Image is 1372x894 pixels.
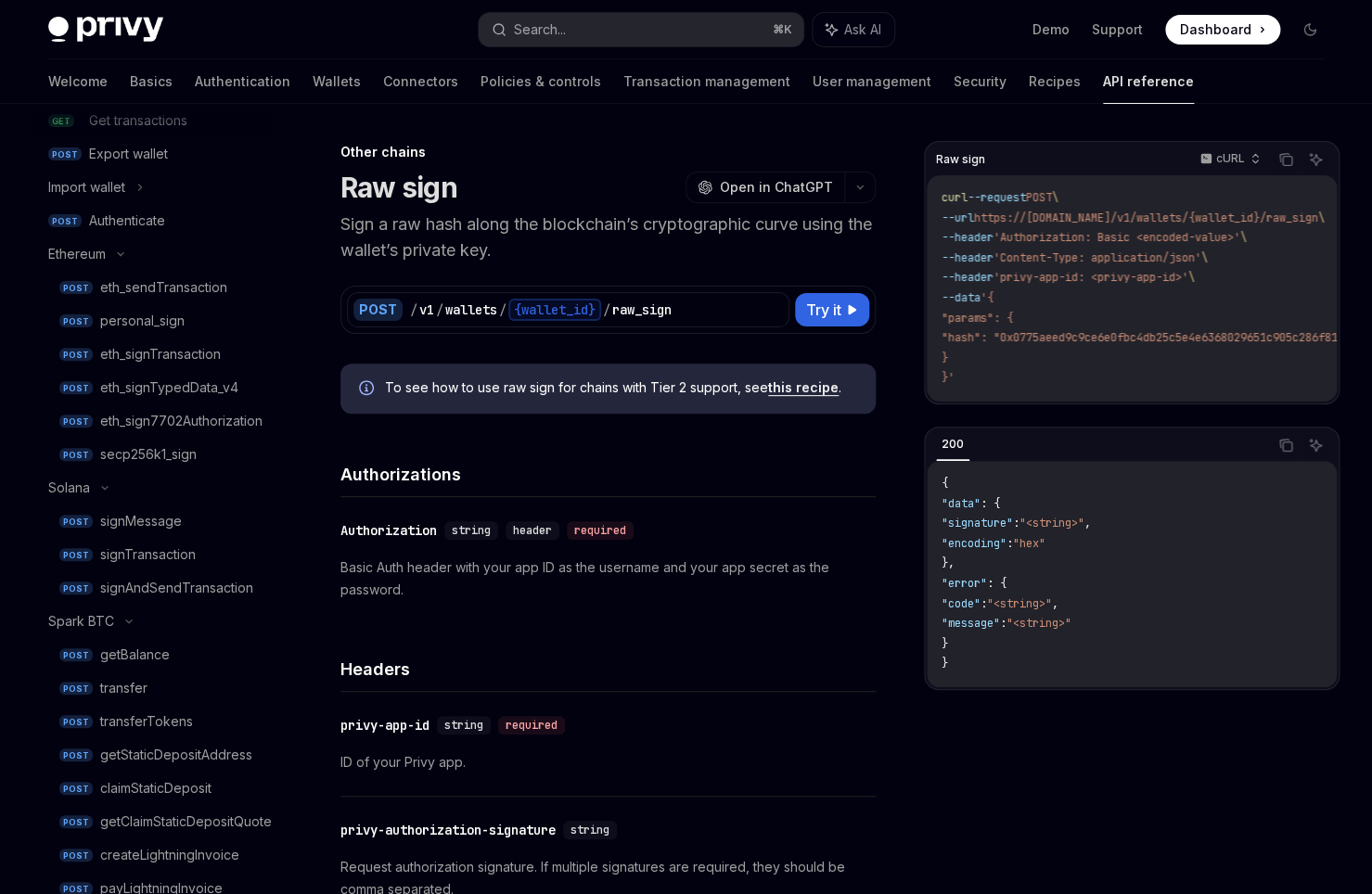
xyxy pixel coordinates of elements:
[33,838,271,872] a: POSTcreateLightningInvoice
[1032,20,1070,39] a: Demo
[942,496,981,511] span: "data"
[499,300,506,319] div: /
[942,636,948,651] span: }
[571,823,609,837] span: string
[514,19,566,41] div: Search...
[1303,433,1327,457] button: Ask AI
[48,243,106,265] div: Ethereum
[987,576,1007,591] span: : {
[33,538,271,571] a: POSTsignTransaction
[100,510,182,532] div: signMessage
[1026,190,1052,205] span: POST
[89,143,168,165] div: Export wallet
[1303,147,1327,172] button: Ask AI
[340,171,457,204] h1: Raw sign
[981,496,1000,511] span: : {
[59,515,93,529] span: POST
[1092,20,1143,39] a: Support
[59,715,93,729] span: POST
[720,178,833,197] span: Open in ChatGPT
[59,782,93,796] span: POST
[1103,59,1194,104] a: API reference
[100,777,212,799] div: claimStaticDeposit
[942,211,974,225] span: --url
[1052,190,1058,205] span: \
[385,378,857,397] span: To see how to use raw sign for chains with Tier 2 support, see .
[100,577,253,599] div: signAndSendTransaction
[33,504,271,538] a: POSTsignMessage
[1084,516,1091,530] span: ,
[100,844,239,866] div: createLightningInvoice
[410,300,417,319] div: /
[340,657,876,682] h4: Headers
[100,543,196,566] div: signTransaction
[100,677,147,699] div: transfer
[340,556,876,601] p: Basic Auth header with your app ID as the username and your app secret as the password.
[1180,20,1251,39] span: Dashboard
[59,381,93,395] span: POST
[452,523,491,538] span: string
[942,536,1007,551] span: "encoding"
[445,300,497,319] div: wallets
[513,523,552,538] span: header
[340,821,556,839] div: privy-authorization-signature
[942,250,994,265] span: --header
[195,59,290,104] a: Authentication
[340,143,876,161] div: Other chains
[1240,230,1247,245] span: \
[59,815,93,829] span: POST
[942,656,948,670] span: }
[1274,433,1298,457] button: Copy the contents from the code block
[813,13,894,46] button: Ask AI
[436,300,443,319] div: /
[994,270,1188,285] span: 'privy-app-id: <privy-app-id>'
[33,371,271,404] a: POSTeth_signTypedData_v4
[33,705,271,738] a: POSTtransferTokens
[419,300,434,319] div: v1
[1007,536,1013,551] span: :
[1189,144,1268,175] button: cURL
[33,438,271,471] a: POSTsecp256k1_sign
[954,59,1007,104] a: Security
[942,616,1000,631] span: "message"
[59,314,93,328] span: POST
[59,348,93,362] span: POST
[340,716,430,734] div: privy-app-id
[981,596,987,611] span: :
[48,214,82,228] span: POST
[33,671,271,705] a: POSTtransfer
[942,290,981,305] span: --data
[100,744,252,766] div: getStaticDepositAddress
[844,20,881,39] span: Ask AI
[994,230,1240,245] span: 'Authorization: Basic <encoded-value>'
[1188,270,1195,285] span: \
[942,516,1013,530] span: "signature"
[994,250,1201,265] span: 'Content-Type: application/json'
[33,738,271,772] a: POSTgetStaticDepositAddress
[942,596,981,611] span: "code"
[603,300,610,319] div: /
[942,311,1013,326] span: "params": {
[768,379,839,396] a: this recipe
[981,290,994,305] span: '{
[33,137,271,171] a: POSTExport wallet
[1052,596,1058,611] span: ,
[100,377,238,399] div: eth_signTypedData_v4
[59,581,93,595] span: POST
[33,638,271,671] a: POSTgetBalance
[942,270,994,285] span: --header
[1029,59,1081,104] a: Recipes
[33,304,271,338] a: POSTpersonal_sign
[340,751,876,773] p: ID of your Privy app.
[623,59,790,104] a: Transaction management
[59,748,93,762] span: POST
[353,299,403,321] div: POST
[59,648,93,662] span: POST
[942,370,955,385] span: }'
[48,176,125,198] div: Import wallet
[974,211,1318,225] span: https://[DOMAIN_NAME]/v1/wallets/{wallet_id}/raw_sign
[359,380,378,399] svg: Info
[567,521,634,540] div: required
[942,576,987,591] span: "error"
[48,59,108,104] a: Welcome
